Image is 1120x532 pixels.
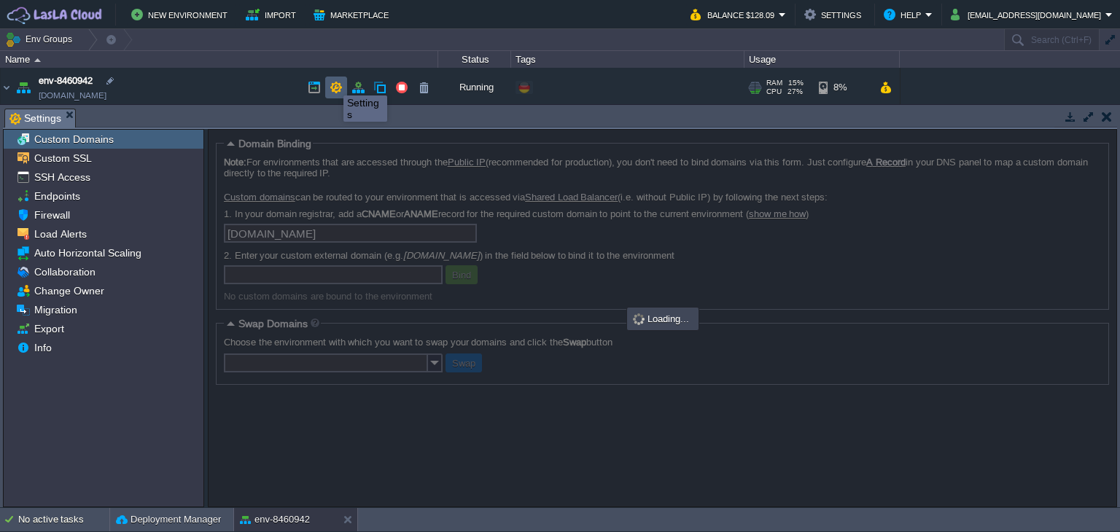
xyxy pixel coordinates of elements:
[39,74,93,88] a: env-8460942
[31,284,106,297] a: Change Owner
[745,51,899,68] div: Usage
[31,246,144,259] a: Auto Horizontal Scaling
[691,6,779,23] button: Balance $128.09
[31,208,72,222] a: Firewall
[512,51,744,68] div: Tags
[439,51,510,68] div: Status
[31,227,89,240] a: Load Alerts
[5,29,77,50] button: Env Groups
[131,6,232,23] button: New Environment
[766,87,782,96] span: CPU
[34,58,41,62] img: AMDAwAAAACH5BAEAAAAALAAAAAABAAEAAAICRAEAOw==
[31,189,82,203] a: Endpoints
[31,265,98,278] a: Collaboration
[240,512,310,527] button: env-8460942
[314,6,393,23] button: Marketplace
[31,171,93,184] a: SSH Access
[766,79,782,87] span: RAM
[13,68,34,107] img: AMDAwAAAACH5BAEAAAAALAAAAAABAAEAAAICRAEAOw==
[804,6,866,23] button: Settings
[5,6,104,24] img: LasLA Cloud
[438,68,511,107] div: Running
[31,322,66,335] a: Export
[787,87,803,96] span: 27%
[116,512,221,527] button: Deployment Manager
[819,68,866,107] div: 8%
[951,6,1105,23] button: [EMAIL_ADDRESS][DOMAIN_NAME]
[347,97,384,120] div: Settings
[31,303,79,316] a: Migration
[884,6,925,23] button: Help
[31,341,54,354] a: Info
[1,51,437,68] div: Name
[31,152,94,165] a: Custom SSL
[9,109,61,128] span: Settings
[18,508,109,531] div: No active tasks
[31,133,116,146] a: Custom Domains
[246,6,300,23] button: Import
[629,309,697,329] div: Loading...
[788,79,804,87] span: 15%
[39,88,106,103] a: [DOMAIN_NAME]
[1,68,12,107] img: AMDAwAAAACH5BAEAAAAALAAAAAABAAEAAAICRAEAOw==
